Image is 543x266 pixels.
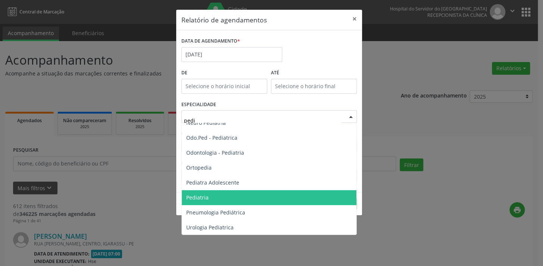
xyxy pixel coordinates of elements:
[181,79,267,94] input: Selecione o horário inicial
[186,209,245,216] span: Pneumologia Pediátrica
[184,113,341,128] input: Seleciona uma especialidade
[271,67,357,79] label: ATÉ
[186,119,226,126] span: Neuro Pediatria
[181,35,240,47] label: DATA DE AGENDAMENTO
[186,224,234,231] span: Urologia Pediatrica
[181,67,267,79] label: De
[347,10,362,28] button: Close
[181,47,282,62] input: Selecione uma data ou intervalo
[186,164,212,171] span: Ortopedia
[271,79,357,94] input: Selecione o horário final
[186,179,239,186] span: Pediatra Adolescente
[186,134,237,141] span: Odo.Ped - Pediatrica
[181,15,267,25] h5: Relatório de agendamentos
[186,194,209,201] span: Pediatria
[181,99,216,111] label: ESPECIALIDADE
[186,149,244,156] span: Odontologia - Pediatria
